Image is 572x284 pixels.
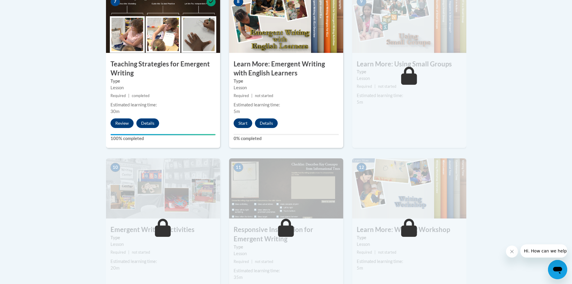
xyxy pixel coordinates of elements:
[110,241,216,248] div: Lesson
[251,93,253,98] span: |
[234,267,339,274] div: Estimated learning time:
[234,135,339,142] label: 0% completed
[110,234,216,241] label: Type
[132,93,150,98] span: completed
[352,225,466,234] h3: Learn More: Writing Workshop
[255,259,273,264] span: not started
[234,84,339,91] div: Lesson
[234,102,339,108] div: Estimated learning time:
[255,93,273,98] span: not started
[234,259,249,264] span: Required
[357,250,372,255] span: Required
[251,259,253,264] span: |
[357,258,462,265] div: Estimated learning time:
[106,225,220,234] h3: Emergent Writing Activities
[234,118,252,128] button: Start
[110,118,134,128] button: Review
[234,78,339,84] label: Type
[110,163,120,172] span: 10
[110,93,126,98] span: Required
[548,260,567,279] iframe: Button to launch messaging window
[229,225,343,244] h3: Responsive Instruction for Emergent Writing
[234,244,339,250] label: Type
[255,118,278,128] button: Details
[110,258,216,265] div: Estimated learning time:
[106,60,220,78] h3: Teaching Strategies for Emergent Writing
[357,75,462,82] div: Lesson
[357,163,366,172] span: 12
[234,250,339,257] div: Lesson
[110,109,120,114] span: 30m
[378,84,396,89] span: not started
[132,250,150,255] span: not started
[128,250,129,255] span: |
[110,265,120,270] span: 20m
[378,250,396,255] span: not started
[128,93,129,98] span: |
[229,60,343,78] h3: Learn More: Emergent Writing with English Learners
[110,102,216,108] div: Estimated learning time:
[374,84,376,89] span: |
[4,4,49,9] span: Hi. How can we help?
[234,109,240,114] span: 5m
[357,69,462,75] label: Type
[110,78,216,84] label: Type
[106,158,220,218] img: Course Image
[352,60,466,69] h3: Learn More: Using Small Groups
[234,275,243,280] span: 35m
[357,265,363,270] span: 5m
[352,158,466,218] img: Course Image
[374,250,376,255] span: |
[520,244,567,258] iframe: Message from company
[234,93,249,98] span: Required
[234,163,243,172] span: 11
[357,241,462,248] div: Lesson
[229,158,343,218] img: Course Image
[110,135,216,142] label: 100% completed
[357,234,462,241] label: Type
[506,246,518,258] iframe: Close message
[136,118,159,128] button: Details
[110,84,216,91] div: Lesson
[357,84,372,89] span: Required
[357,92,462,99] div: Estimated learning time:
[110,134,216,135] div: Your progress
[110,250,126,255] span: Required
[357,99,363,105] span: 5m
